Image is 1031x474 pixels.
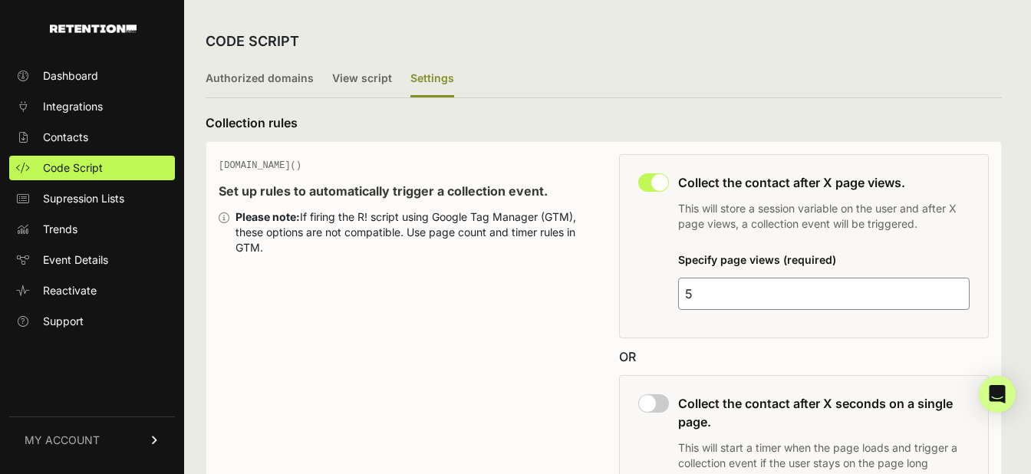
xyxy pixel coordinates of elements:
h3: Collect the contact after X seconds on a single page. [678,394,970,431]
span: Event Details [43,252,108,268]
a: Support [9,309,175,334]
a: Contacts [9,125,175,150]
p: This will store a session variable on the user and after X page views, a collection event will be... [678,201,970,232]
span: Support [43,314,84,329]
a: Dashboard [9,64,175,88]
a: Supression Lists [9,186,175,211]
a: Reactivate [9,278,175,303]
span: [DOMAIN_NAME]() [219,160,301,171]
a: Trends [9,217,175,242]
div: Open Intercom Messenger [979,376,1016,413]
span: Trends [43,222,77,237]
span: Code Script [43,160,103,176]
label: Settings [410,61,454,97]
a: Event Details [9,248,175,272]
strong: Please note: [236,210,300,223]
label: View script [332,61,392,97]
strong: Set up rules to automatically trigger a collection event. [219,183,548,199]
label: Authorized domains [206,61,314,97]
input: 4 [678,278,970,310]
h3: Collect the contact after X page views. [678,173,970,192]
span: Reactivate [43,283,97,298]
span: MY ACCOUNT [25,433,100,448]
div: If firing the R! script using Google Tag Manager (GTM), these options are not compatible. Use pag... [236,209,588,255]
a: MY ACCOUNT [9,416,175,463]
span: Integrations [43,99,103,114]
a: Integrations [9,94,175,119]
h3: Collection rules [206,114,1002,132]
span: Contacts [43,130,88,145]
img: Retention.com [50,25,137,33]
h2: CODE SCRIPT [206,31,299,52]
label: Specify page views (required) [678,253,836,266]
span: Supression Lists [43,191,124,206]
div: OR [619,347,989,366]
span: Dashboard [43,68,98,84]
a: Code Script [9,156,175,180]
